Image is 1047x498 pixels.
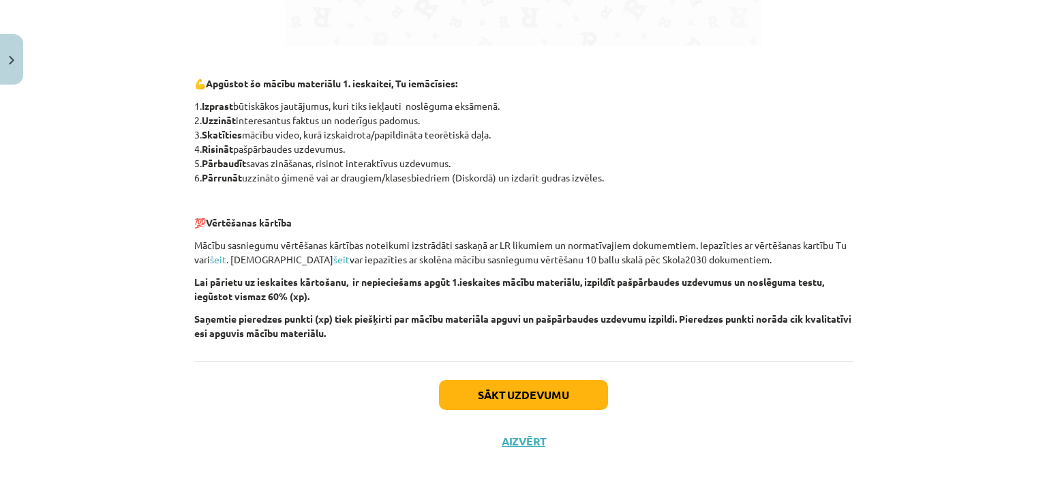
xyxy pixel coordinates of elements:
[194,312,851,339] strong: Saņemtie pieredzes punkti (xp) tiek piešķirti par mācību materiāla apguvi un pašpārbaudes uzdevum...
[194,216,853,230] p: 💯
[194,76,853,91] p: 💪
[194,238,853,267] p: Mācību sasniegumu vērtēšanas kārtības noteikumi izstrādāti saskaņā ar LR likumiem un normatīvajie...
[206,216,292,229] strong: Vērtēšanas kārtība
[202,143,233,155] strong: Risināt
[498,435,549,448] button: Aizvērt
[194,276,824,302] strong: Lai pārietu uz ieskaites kārtošanu, ir nepieciešams apgūt 1.ieskaites mācību materiālu, izpildīt ...
[333,253,350,265] a: šeit
[210,253,226,265] a: šeit
[202,157,246,169] strong: Pārbaudīt
[202,171,242,184] strong: Pārrunāt
[206,77,457,89] strong: Apgūstot šo mācību materiālu 1. ieskaitei, Tu iemācīsies:
[439,380,608,410] button: Sākt uzdevumu
[194,99,853,185] p: 1. būtiskākos jautājumus, kuri tiks iekļauti noslēguma eksāmenā. 2. interesantus faktus un noderī...
[202,114,236,126] strong: Uzzināt
[202,128,242,141] strong: Skatīties
[9,56,14,65] img: icon-close-lesson-0947bae3869378f0d4975bcd49f059093ad1ed9edebbc8119c70593378902aed.svg
[202,100,233,112] strong: Izprast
